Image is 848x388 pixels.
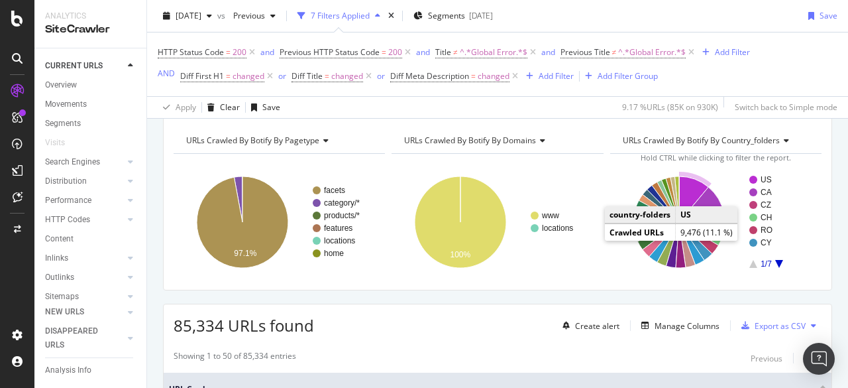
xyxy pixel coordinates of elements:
div: Export as CSV [755,320,806,332]
span: 200 [233,43,246,62]
span: Title [435,46,451,58]
div: 9.17 % URLs ( 85K on 930K ) [622,101,718,113]
div: Showing 1 to 50 of 85,334 entries [174,350,296,366]
a: HTTP Codes [45,213,124,227]
text: www [541,211,559,220]
a: NEW URLS [45,305,124,319]
div: Sitemaps [45,290,79,304]
button: [DATE] [158,5,217,27]
a: Overview [45,78,137,92]
div: DISAPPEARED URLS [45,324,112,352]
span: ≠ [612,46,617,58]
div: Save [820,10,837,21]
span: changed [233,67,264,86]
text: 1/7 [761,259,772,269]
div: times [386,9,397,23]
button: Manage Columns [636,318,719,334]
text: CZ [761,200,771,210]
span: ^.*Global Error.*$ [460,43,527,62]
span: Diff First H1 [180,70,224,82]
span: Previous Title [560,46,610,58]
button: and [416,46,430,58]
text: CA [761,188,772,197]
div: Inlinks [45,251,68,265]
div: Previous [751,353,782,364]
div: Visits [45,136,65,150]
span: = [325,70,329,82]
a: Outlinks [45,271,124,285]
button: 7 Filters Applied [292,5,386,27]
div: CURRENT URLS [45,59,103,73]
a: Inlinks [45,251,124,265]
div: Add Filter [715,46,750,58]
a: Distribution [45,174,124,188]
a: Sitemaps [45,290,124,304]
div: A chart. [392,164,600,280]
span: = [226,70,231,82]
div: HTTP Codes [45,213,90,227]
a: Search Engines [45,155,124,169]
button: AND [158,67,175,80]
button: or [278,70,286,82]
a: DISAPPEARED URLS [45,324,124,352]
div: Movements [45,97,87,111]
div: AND [158,68,175,79]
div: Analysis Info [45,363,91,377]
td: US [676,206,738,224]
div: Search Engines [45,155,100,169]
div: Manage Columns [655,320,719,332]
td: 9,476 (11.1 %) [676,224,738,241]
div: Open Intercom Messenger [803,343,835,375]
a: Analysis Info [45,363,137,377]
text: category/* [324,198,360,208]
td: country-folders [605,206,676,224]
span: = [471,70,476,82]
text: home [324,249,344,258]
h4: URLs Crawled By Botify By country_folders [620,130,810,151]
text: facets [324,186,345,195]
span: URLs Crawled By Botify By country_folders [623,135,780,146]
text: features [324,224,352,233]
svg: A chart. [610,164,818,280]
span: ≠ [453,46,458,58]
div: Overview [45,78,77,92]
button: Add Filter Group [580,68,658,84]
text: locations [324,236,355,245]
div: SiteCrawler [45,22,136,37]
div: Create alert [575,320,619,332]
text: US [761,175,772,184]
a: Content [45,232,137,246]
button: Segments[DATE] [408,5,498,27]
h4: URLs Crawled By Botify By domains [401,130,591,151]
svg: A chart. [174,164,382,280]
text: 97.1% [234,249,256,258]
button: Create alert [557,315,619,336]
span: 85,334 URLs found [174,314,314,336]
div: and [541,46,555,58]
button: Apply [158,97,196,118]
button: Save [803,5,837,27]
td: Crawled URLs [605,224,676,241]
text: RO [761,226,772,235]
div: [DATE] [469,10,493,21]
div: Add Filter [539,70,574,82]
button: or [377,70,385,82]
h4: URLs Crawled By Botify By pagetype [184,130,373,151]
div: and [260,46,274,58]
span: 200 [388,43,402,62]
span: = [226,46,231,58]
div: Save [262,101,280,113]
div: Outlinks [45,271,74,285]
a: CURRENT URLS [45,59,124,73]
span: URLs Crawled By Botify By pagetype [186,135,319,146]
span: HTTP Status Code [158,46,224,58]
div: Clear [220,101,240,113]
span: Diff Title [291,70,323,82]
span: changed [478,67,509,86]
div: Apply [176,101,196,113]
div: Switch back to Simple mode [735,101,837,113]
span: Previous HTTP Status Code [280,46,380,58]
